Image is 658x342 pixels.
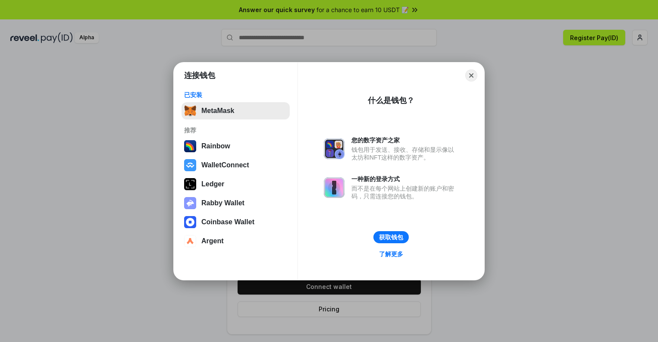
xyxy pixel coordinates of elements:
div: Ledger [201,180,224,188]
div: 推荐 [184,126,287,134]
button: Coinbase Wallet [182,213,290,231]
div: 已安装 [184,91,287,99]
img: svg+xml,%3Csvg%20width%3D%2228%22%20height%3D%2228%22%20viewBox%3D%220%200%2028%2028%22%20fill%3D... [184,159,196,171]
img: svg+xml,%3Csvg%20xmlns%3D%22http%3A%2F%2Fwww.w3.org%2F2000%2Fsvg%22%20fill%3D%22none%22%20viewBox... [324,138,345,159]
img: svg+xml,%3Csvg%20width%3D%2228%22%20height%3D%2228%22%20viewBox%3D%220%200%2028%2028%22%20fill%3D... [184,235,196,247]
img: svg+xml,%3Csvg%20xmlns%3D%22http%3A%2F%2Fwww.w3.org%2F2000%2Fsvg%22%20fill%3D%22none%22%20viewBox... [184,197,196,209]
div: Rabby Wallet [201,199,244,207]
button: WalletConnect [182,157,290,174]
div: 您的数字资产之家 [351,136,458,144]
button: MetaMask [182,102,290,119]
button: Close [465,69,477,82]
img: svg+xml,%3Csvg%20xmlns%3D%22http%3A%2F%2Fwww.w3.org%2F2000%2Fsvg%22%20width%3D%2228%22%20height%3... [184,178,196,190]
div: 获取钱包 [379,233,403,241]
div: Argent [201,237,224,245]
img: svg+xml,%3Csvg%20width%3D%22120%22%20height%3D%22120%22%20viewBox%3D%220%200%20120%20120%22%20fil... [184,140,196,152]
button: 获取钱包 [373,231,409,243]
button: Argent [182,232,290,250]
a: 了解更多 [374,248,408,260]
div: 而不是在每个网站上创建新的账户和密码，只需连接您的钱包。 [351,185,458,200]
h1: 连接钱包 [184,70,215,81]
div: 什么是钱包？ [368,95,414,106]
div: 了解更多 [379,250,403,258]
div: Coinbase Wallet [201,218,254,226]
img: svg+xml,%3Csvg%20xmlns%3D%22http%3A%2F%2Fwww.w3.org%2F2000%2Fsvg%22%20fill%3D%22none%22%20viewBox... [324,177,345,198]
img: svg+xml,%3Csvg%20fill%3D%22none%22%20height%3D%2233%22%20viewBox%3D%220%200%2035%2033%22%20width%... [184,105,196,117]
div: WalletConnect [201,161,249,169]
button: Ledger [182,176,290,193]
button: Rainbow [182,138,290,155]
img: svg+xml,%3Csvg%20width%3D%2228%22%20height%3D%2228%22%20viewBox%3D%220%200%2028%2028%22%20fill%3D... [184,216,196,228]
button: Rabby Wallet [182,195,290,212]
div: MetaMask [201,107,234,115]
div: 一种新的登录方式 [351,175,458,183]
div: 钱包用于发送、接收、存储和显示像以太坊和NFT这样的数字资产。 [351,146,458,161]
div: Rainbow [201,142,230,150]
